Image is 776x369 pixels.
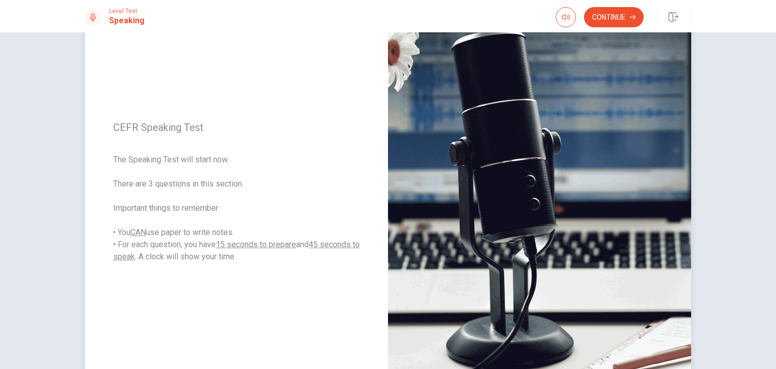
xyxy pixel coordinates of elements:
[109,15,144,27] h1: Speaking
[113,154,360,263] span: The Speaking Test will start now. There are 3 questions in this section. Important things to reme...
[113,121,360,133] span: CEFR Speaking Test
[584,7,644,27] button: Continue
[109,8,144,15] span: Level Test
[130,227,146,237] u: CAN
[216,240,296,249] u: 15 seconds to prepare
